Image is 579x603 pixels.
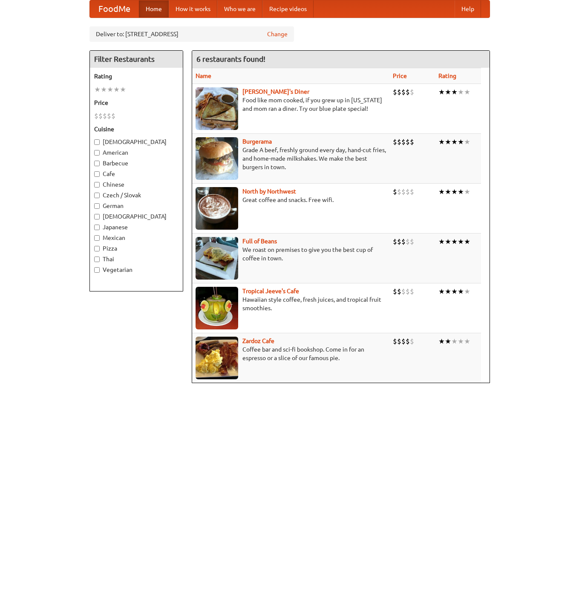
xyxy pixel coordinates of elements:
[406,237,410,246] li: $
[242,138,272,145] a: Burgerama
[94,255,179,263] label: Thai
[196,345,386,362] p: Coffee bar and sci-fi bookshop. Come in for an espresso or a slice of our famous pie.
[393,137,397,147] li: $
[393,187,397,196] li: $
[393,72,407,79] a: Price
[196,55,265,63] ng-pluralize: 6 restaurants found!
[169,0,217,17] a: How it works
[410,87,414,97] li: $
[94,246,100,251] input: Pizza
[94,148,179,157] label: American
[445,87,451,97] li: ★
[94,138,179,146] label: [DEMOGRAPHIC_DATA]
[94,257,100,262] input: Thai
[139,0,169,17] a: Home
[458,237,464,246] li: ★
[397,137,401,147] li: $
[393,337,397,346] li: $
[445,187,451,196] li: ★
[94,182,100,188] input: Chinese
[401,87,406,97] li: $
[410,287,414,296] li: $
[217,0,262,17] a: Who we are
[455,0,481,17] a: Help
[464,87,470,97] li: ★
[196,187,238,230] img: north.jpg
[406,87,410,97] li: $
[94,214,100,219] input: [DEMOGRAPHIC_DATA]
[113,85,120,94] li: ★
[242,338,274,344] a: Zardoz Cafe
[111,111,115,121] li: $
[94,191,179,199] label: Czech / Slovak
[94,267,100,273] input: Vegetarian
[393,87,397,97] li: $
[242,188,296,195] a: North by Northwest
[196,96,386,113] p: Food like mom cooked, if you grew up in [US_STATE] and mom ran a diner. Try our blue plate special!
[90,51,183,68] h4: Filter Restaurants
[458,87,464,97] li: ★
[451,237,458,246] li: ★
[94,85,101,94] li: ★
[451,87,458,97] li: ★
[242,238,277,245] a: Full of Beans
[406,137,410,147] li: $
[94,150,100,156] input: American
[393,287,397,296] li: $
[445,287,451,296] li: ★
[445,137,451,147] li: ★
[94,193,100,198] input: Czech / Slovak
[397,287,401,296] li: $
[401,337,406,346] li: $
[464,137,470,147] li: ★
[94,125,179,133] h5: Cuisine
[401,137,406,147] li: $
[94,161,100,166] input: Barbecue
[94,171,100,177] input: Cafe
[464,237,470,246] li: ★
[94,265,179,274] label: Vegetarian
[107,111,111,121] li: $
[410,237,414,246] li: $
[94,212,179,221] label: [DEMOGRAPHIC_DATA]
[458,187,464,196] li: ★
[438,72,456,79] a: Rating
[94,139,100,145] input: [DEMOGRAPHIC_DATA]
[438,237,445,246] li: ★
[438,87,445,97] li: ★
[196,146,386,171] p: Grade A beef, freshly ground every day, hand-cut fries, and home-made milkshakes. We make the bes...
[401,187,406,196] li: $
[94,98,179,107] h5: Price
[438,337,445,346] li: ★
[406,287,410,296] li: $
[196,72,211,79] a: Name
[451,187,458,196] li: ★
[393,237,397,246] li: $
[94,180,179,189] label: Chinese
[242,88,309,95] a: [PERSON_NAME]'s Diner
[107,85,113,94] li: ★
[458,287,464,296] li: ★
[120,85,126,94] li: ★
[464,187,470,196] li: ★
[196,137,238,180] img: burgerama.jpg
[262,0,314,17] a: Recipe videos
[242,288,299,294] a: Tropical Jeeve's Cafe
[196,337,238,379] img: zardoz.jpg
[89,26,294,42] div: Deliver to: [STREET_ADDRESS]
[464,337,470,346] li: ★
[438,187,445,196] li: ★
[94,234,179,242] label: Mexican
[196,237,238,280] img: beans.jpg
[94,225,100,230] input: Japanese
[438,137,445,147] li: ★
[445,237,451,246] li: ★
[196,287,238,329] img: jeeves.jpg
[94,203,100,209] input: German
[397,187,401,196] li: $
[445,337,451,346] li: ★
